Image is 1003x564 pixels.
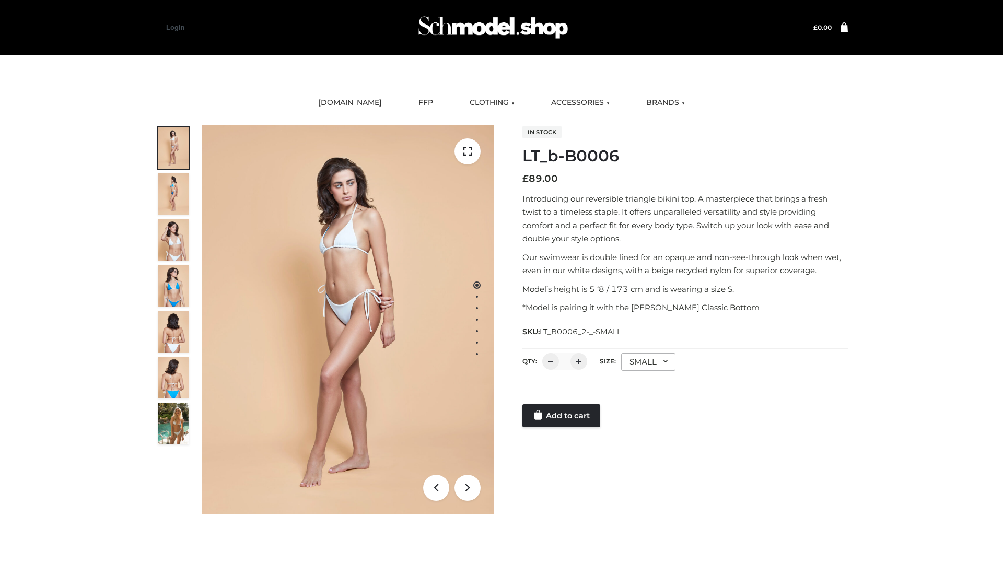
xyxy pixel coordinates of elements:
[522,173,529,184] span: £
[411,91,441,114] a: FFP
[522,251,848,277] p: Our swimwear is double lined for an opaque and non-see-through look when wet, even in our white d...
[522,283,848,296] p: Model’s height is 5 ‘8 / 173 cm and is wearing a size S.
[462,91,522,114] a: CLOTHING
[522,126,562,138] span: In stock
[621,353,675,371] div: SMALL
[522,325,622,338] span: SKU:
[522,301,848,314] p: *Model is pairing it with the [PERSON_NAME] Classic Bottom
[158,357,189,398] img: ArielClassicBikiniTop_CloudNine_AzureSky_OW114ECO_8-scaled.jpg
[158,219,189,261] img: ArielClassicBikiniTop_CloudNine_AzureSky_OW114ECO_3-scaled.jpg
[813,23,832,31] a: £0.00
[522,357,537,365] label: QTY:
[166,23,184,31] a: Login
[415,7,572,48] img: Schmodel Admin 964
[813,23,832,31] bdi: 0.00
[543,91,617,114] a: ACCESSORIES
[540,327,621,336] span: LT_B0006_2-_-SMALL
[522,147,848,166] h1: LT_b-B0006
[813,23,818,31] span: £
[638,91,693,114] a: BRANDS
[522,192,848,245] p: Introducing our reversible triangle bikini top. A masterpiece that brings a fresh twist to a time...
[310,91,390,114] a: [DOMAIN_NAME]
[158,127,189,169] img: ArielClassicBikiniTop_CloudNine_AzureSky_OW114ECO_1-scaled.jpg
[522,173,558,184] bdi: 89.00
[158,173,189,215] img: ArielClassicBikiniTop_CloudNine_AzureSky_OW114ECO_2-scaled.jpg
[158,311,189,352] img: ArielClassicBikiniTop_CloudNine_AzureSky_OW114ECO_7-scaled.jpg
[158,265,189,307] img: ArielClassicBikiniTop_CloudNine_AzureSky_OW114ECO_4-scaled.jpg
[202,125,494,514] img: ArielClassicBikiniTop_CloudNine_AzureSky_OW114ECO_1
[158,403,189,444] img: Arieltop_CloudNine_AzureSky2.jpg
[522,404,600,427] a: Add to cart
[600,357,616,365] label: Size:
